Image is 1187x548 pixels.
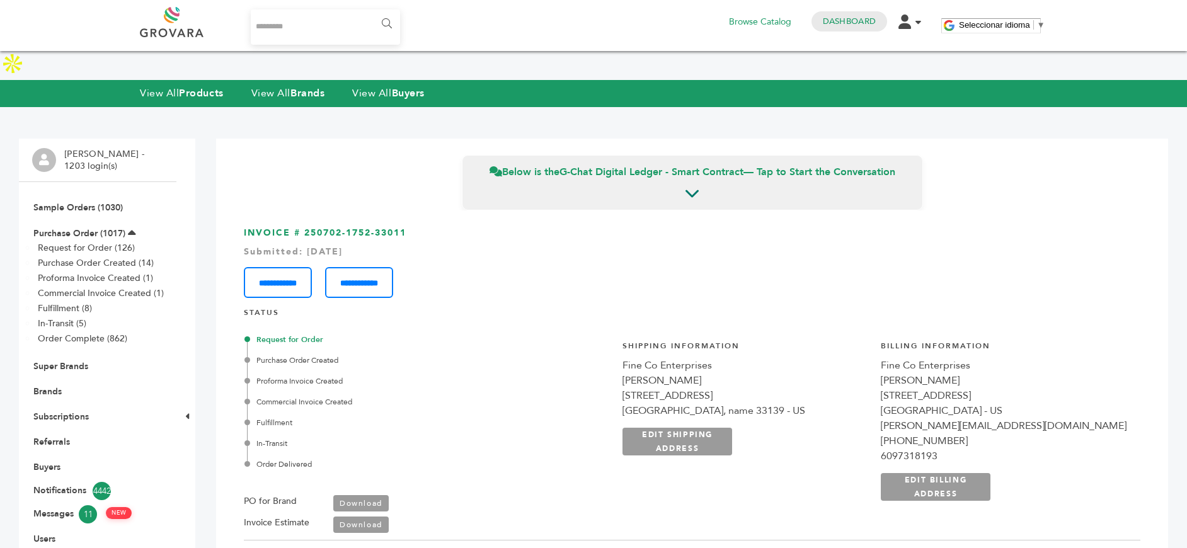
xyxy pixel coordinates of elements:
div: Request for Order [247,334,558,345]
h4: Billing Information [881,341,1127,358]
span: ▼ [1037,20,1045,30]
a: View AllProducts [140,86,224,100]
div: 6097318193 [881,448,1127,464]
input: Search... [251,9,400,45]
strong: Products [179,86,223,100]
h3: INVOICE # 250702-1752-33011 [244,227,1140,298]
a: Download [333,495,389,511]
strong: G-Chat Digital Ledger - Smart Contract [559,165,743,179]
a: Super Brands [33,360,88,372]
div: [GEOGRAPHIC_DATA] - US [881,403,1127,418]
div: [STREET_ADDRESS] [881,388,1127,403]
a: Brands [33,385,62,397]
span: 4442 [93,482,111,500]
label: PO for Brand [244,494,297,509]
img: profile.png [32,148,56,172]
div: [PERSON_NAME][EMAIL_ADDRESS][DOMAIN_NAME] [881,418,1127,433]
div: [PHONE_NUMBER] [881,433,1127,448]
a: In-Transit (5) [38,317,86,329]
h4: STATUS [244,307,1140,324]
a: Fulfillment (8) [38,302,92,314]
a: View AllBuyers [352,86,425,100]
a: Users [33,533,55,545]
div: Fine Co Enterprises [622,358,868,373]
strong: Buyers [392,86,425,100]
div: Order Delivered [247,459,558,470]
strong: Brands [290,86,324,100]
a: Request for Order (126) [38,242,135,254]
a: Notifications4442 [33,482,162,500]
a: Commercial Invoice Created (1) [38,287,164,299]
div: Commercial Invoice Created [247,396,558,408]
a: Buyers [33,461,60,473]
a: Purchase Order Created (14) [38,257,154,269]
div: Proforma Invoice Created [247,375,558,387]
a: Order Complete (862) [38,333,127,345]
a: EDIT SHIPPING ADDRESS [622,428,732,455]
div: [PERSON_NAME] [881,373,1127,388]
a: EDIT BILLING ADDRESS [881,473,990,501]
div: Fulfillment [247,417,558,428]
div: Fine Co Enterprises [881,358,1127,373]
div: [GEOGRAPHIC_DATA], name 33139 - US [622,403,868,418]
label: Invoice Estimate [244,515,309,530]
div: Submitted: [DATE] [244,246,1140,258]
span: Below is the — Tap to Start the Conversation [490,165,895,179]
a: View AllBrands [251,86,325,100]
a: Browse Catalog [729,15,791,29]
a: Messages11 NEW [33,505,162,523]
a: Download [333,517,389,533]
div: Purchase Order Created [247,355,558,366]
span: Seleccionar idioma [959,20,1030,30]
li: [PERSON_NAME] - 1203 login(s) [64,148,147,173]
div: [STREET_ADDRESS] [622,388,868,403]
a: Sample Orders (1030) [33,202,123,214]
a: Subscriptions [33,411,89,423]
div: In-Transit [247,438,558,449]
a: Purchase Order (1017) [33,227,125,239]
span: 11 [79,505,97,523]
a: Seleccionar idioma​ [959,20,1045,30]
a: Referrals [33,436,70,448]
a: Dashboard [823,16,876,27]
a: Proforma Invoice Created (1) [38,272,153,284]
h4: Shipping Information [622,341,868,358]
span: NEW [106,507,132,519]
div: [PERSON_NAME] [622,373,868,388]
